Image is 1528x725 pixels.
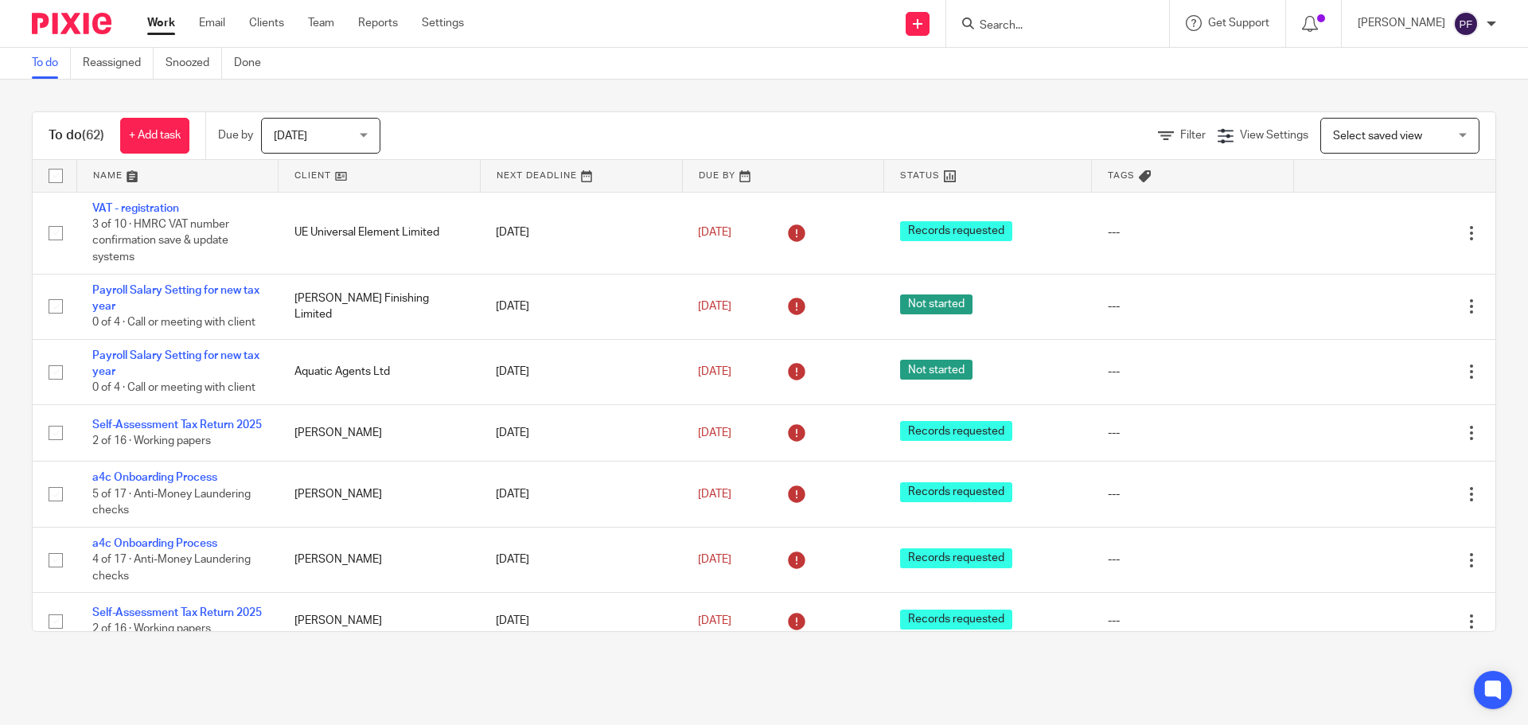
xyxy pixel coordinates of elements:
p: Due by [218,127,253,143]
td: [PERSON_NAME] [279,527,481,592]
div: --- [1108,425,1278,441]
td: [DATE] [480,593,682,649]
p: [PERSON_NAME] [1358,15,1445,31]
span: Tags [1108,171,1135,180]
a: Done [234,48,273,79]
span: Records requested [900,221,1012,241]
span: 0 of 4 · Call or meeting with client [92,317,255,328]
a: To do [32,48,71,79]
div: --- [1108,224,1278,240]
td: Aquatic Agents Ltd [279,339,481,404]
span: 5 of 17 · Anti-Money Laundering checks [92,489,251,516]
td: [PERSON_NAME] [279,462,481,527]
span: View Settings [1240,130,1308,141]
span: 4 of 17 · Anti-Money Laundering checks [92,554,251,582]
td: UE Universal Element Limited [279,192,481,274]
a: Work [147,15,175,31]
span: Not started [900,294,973,314]
span: [DATE] [698,554,731,565]
div: --- [1108,486,1278,502]
a: Clients [249,15,284,31]
a: Email [199,15,225,31]
span: (62) [82,129,104,142]
a: Team [308,15,334,31]
span: [DATE] [698,301,731,312]
span: Get Support [1208,18,1269,29]
span: [DATE] [698,366,731,377]
span: Select saved view [1333,131,1422,142]
td: [PERSON_NAME] [279,404,481,461]
span: [DATE] [698,427,731,439]
div: --- [1108,613,1278,629]
a: VAT - registration [92,203,179,214]
span: 3 of 10 · HMRC VAT number confirmation save & update systems [92,219,229,263]
div: --- [1108,364,1278,380]
img: Pixie [32,13,111,34]
td: [DATE] [480,527,682,592]
img: svg%3E [1453,11,1479,37]
span: [DATE] [698,489,731,500]
span: [DATE] [698,615,731,626]
a: Reports [358,15,398,31]
span: [DATE] [274,131,307,142]
td: [DATE] [480,339,682,404]
td: [DATE] [480,462,682,527]
span: 0 of 4 · Call or meeting with client [92,383,255,394]
td: [PERSON_NAME] [279,593,481,649]
span: Not started [900,360,973,380]
h1: To do [49,127,104,144]
td: [DATE] [480,274,682,339]
a: Payroll Salary Setting for new tax year [92,285,259,312]
span: Filter [1180,130,1206,141]
input: Search [978,19,1121,33]
a: Reassigned [83,48,154,79]
a: Self-Assessment Tax Return 2025 [92,419,262,431]
a: + Add task [120,118,189,154]
a: a4c Onboarding Process [92,538,217,549]
div: --- [1108,552,1278,567]
td: [DATE] [480,404,682,461]
span: Records requested [900,421,1012,441]
a: a4c Onboarding Process [92,472,217,483]
td: [PERSON_NAME] Finishing Limited [279,274,481,339]
a: Payroll Salary Setting for new tax year [92,350,259,377]
a: Snoozed [166,48,222,79]
span: 2 of 16 · Working papers [92,435,211,446]
a: Settings [422,15,464,31]
span: 2 of 16 · Working papers [92,624,211,635]
span: Records requested [900,610,1012,630]
span: Records requested [900,482,1012,502]
span: [DATE] [698,227,731,238]
a: Self-Assessment Tax Return 2025 [92,607,262,618]
span: Records requested [900,548,1012,568]
td: [DATE] [480,192,682,274]
div: --- [1108,298,1278,314]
